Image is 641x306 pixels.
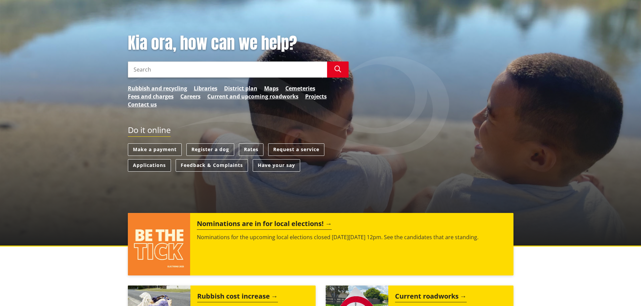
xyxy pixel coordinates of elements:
[268,143,324,156] a: Request a service
[180,92,201,100] a: Careers
[305,92,327,100] a: Projects
[128,100,157,108] a: Contact us
[264,84,279,92] a: Maps
[176,159,248,172] a: Feedback & Complaints
[197,220,332,230] h2: Nominations are in for local elections!
[239,143,263,156] a: Rates
[207,92,298,100] a: Current and upcoming roadworks
[197,292,278,302] h2: Rubbish cost increase
[128,92,174,100] a: Fees and charges
[128,34,349,53] h1: Kia ora, how can we help?
[395,292,467,302] h2: Current roadworks
[128,213,513,275] a: Nominations are in for local elections! Nominations for the upcoming local elections closed [DATE...
[285,84,315,92] a: Cemeteries
[197,233,506,241] p: Nominations for the upcoming local elections closed [DATE][DATE] 12pm. See the candidates that ar...
[253,159,300,172] a: Have your say
[128,143,182,156] a: Make a payment
[128,61,327,78] input: Search input
[194,84,217,92] a: Libraries
[128,159,171,172] a: Applications
[128,84,187,92] a: Rubbish and recycling
[224,84,257,92] a: District plan
[128,213,190,275] img: ELECTIONS 2025 (15)
[186,143,234,156] a: Register a dog
[128,125,171,137] h2: Do it online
